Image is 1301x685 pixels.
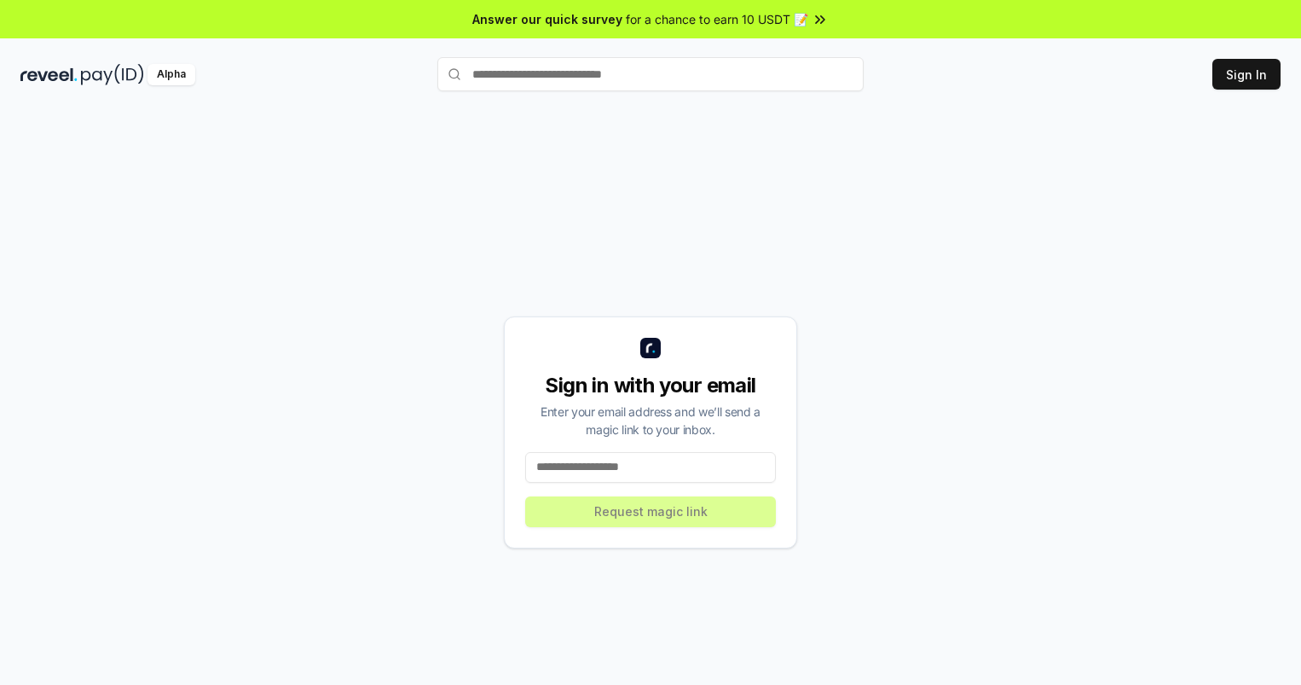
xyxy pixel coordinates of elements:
button: Sign In [1212,59,1281,90]
img: reveel_dark [20,64,78,85]
img: logo_small [640,338,661,358]
div: Enter your email address and we’ll send a magic link to your inbox. [525,403,776,438]
span: for a chance to earn 10 USDT 📝 [626,10,808,28]
img: pay_id [81,64,144,85]
span: Answer our quick survey [472,10,622,28]
div: Sign in with your email [525,372,776,399]
div: Alpha [147,64,195,85]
